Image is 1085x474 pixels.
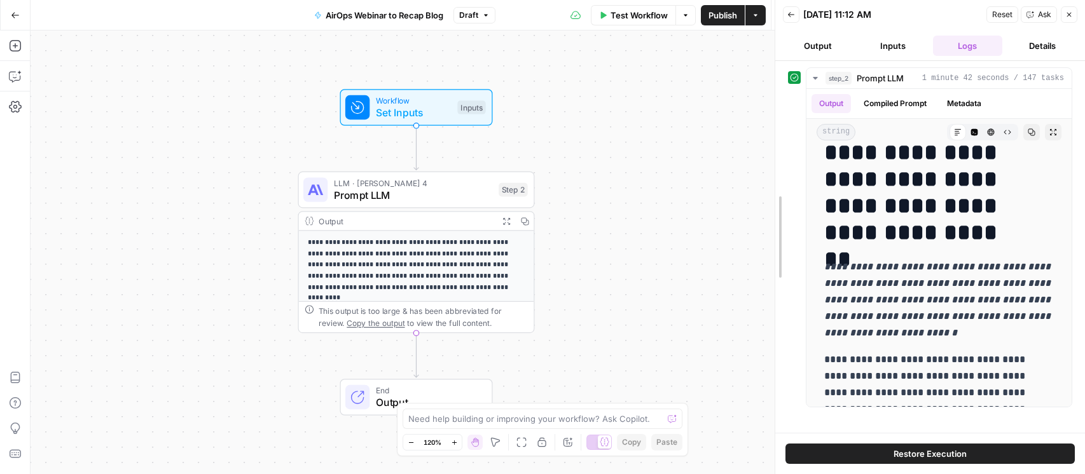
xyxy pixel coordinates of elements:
button: Draft [453,7,495,24]
span: Output [376,395,480,410]
div: WorkflowSet InputsInputs [298,89,535,126]
div: EndOutput [298,379,535,416]
span: LLM · [PERSON_NAME] 4 [334,177,493,189]
div: Output [319,215,493,227]
span: Copy [622,437,641,448]
button: Publish [701,5,745,25]
span: Copy the output [347,318,404,327]
div: Inputs [457,100,485,114]
button: AirOps Webinar to Recap Blog [307,5,451,25]
button: Test Workflow [591,5,675,25]
span: Workflow [376,95,452,107]
g: Edge from start to step_2 [414,126,418,170]
span: Paste [656,437,677,448]
span: 120% [424,437,441,447]
span: Draft [459,10,478,21]
span: AirOps Webinar to Recap Blog [326,9,443,22]
span: End [376,384,480,396]
div: This output is too large & has been abbreviated for review. to view the full content. [319,305,528,329]
span: Prompt LLM [334,187,493,203]
span: Test Workflow [611,9,668,22]
button: Copy [617,434,646,450]
span: Set Inputs [376,105,452,120]
div: Step 2 [499,183,528,197]
span: Publish [708,9,737,22]
g: Edge from step_2 to end [414,333,418,377]
button: Paste [651,434,682,450]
